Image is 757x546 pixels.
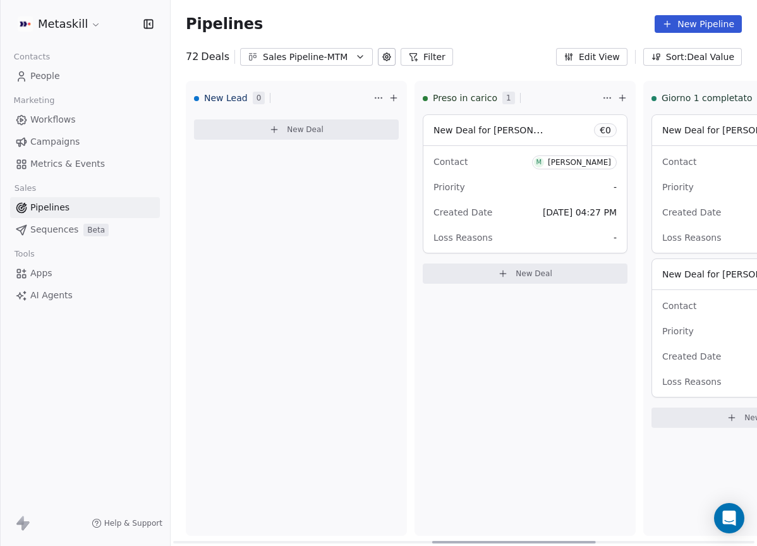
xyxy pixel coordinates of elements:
[662,233,721,243] span: Loss Reasons
[287,124,324,135] span: New Deal
[30,223,78,236] span: Sequences
[433,207,492,217] span: Created Date
[662,326,694,336] span: Priority
[30,157,105,171] span: Metrics & Events
[204,92,248,104] span: New Lead
[10,219,160,240] a: SequencesBeta
[516,269,552,279] span: New Deal
[10,263,160,284] a: Apps
[662,351,721,361] span: Created Date
[30,135,80,149] span: Campaigns
[433,233,492,243] span: Loss Reasons
[643,48,742,66] button: Sort: Deal Value
[655,15,742,33] button: New Pipeline
[401,48,453,66] button: Filter
[433,124,567,136] span: New Deal for [PERSON_NAME]
[30,289,73,302] span: AI Agents
[18,16,33,32] img: AVATAR%20METASKILL%20-%20Colori%20Positivo.png
[548,158,611,167] div: [PERSON_NAME]
[10,285,160,306] a: AI Agents
[38,16,88,32] span: Metaskill
[83,224,109,236] span: Beta
[600,124,611,136] span: € 0
[104,518,162,528] span: Help & Support
[194,119,399,140] button: New Deal
[423,82,600,114] div: Preso in carico1
[423,114,627,253] div: New Deal for [PERSON_NAME]€0ContactM[PERSON_NAME]Priority-Created Date[DATE] 04:27 PMLoss Reasons-
[662,207,721,217] span: Created Date
[662,92,752,104] span: Giorno 1 completato
[614,231,617,244] span: -
[10,154,160,174] a: Metrics & Events
[662,157,696,167] span: Contact
[10,109,160,130] a: Workflows
[662,377,721,387] span: Loss Reasons
[15,13,104,35] button: Metaskill
[536,157,542,167] div: M
[543,207,617,217] span: [DATE] 04:27 PM
[556,48,627,66] button: Edit View
[502,92,515,104] span: 1
[10,66,160,87] a: People
[433,157,468,167] span: Contact
[253,92,265,104] span: 0
[614,181,617,193] span: -
[9,245,40,264] span: Tools
[423,264,627,284] button: New Deal
[30,201,70,214] span: Pipelines
[92,518,162,528] a: Help & Support
[10,197,160,218] a: Pipelines
[9,179,42,198] span: Sales
[30,113,76,126] span: Workflows
[201,49,229,64] span: Deals
[194,82,371,114] div: New Lead0
[186,49,229,64] div: 72
[30,70,60,83] span: People
[8,91,60,110] span: Marketing
[10,131,160,152] a: Campaigns
[714,503,744,533] div: Open Intercom Messenger
[30,267,52,280] span: Apps
[8,47,56,66] span: Contacts
[433,182,465,192] span: Priority
[433,92,497,104] span: Preso in carico
[263,51,350,64] div: Sales Pipeline-MTM
[186,15,263,33] span: Pipelines
[662,301,696,311] span: Contact
[662,182,694,192] span: Priority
